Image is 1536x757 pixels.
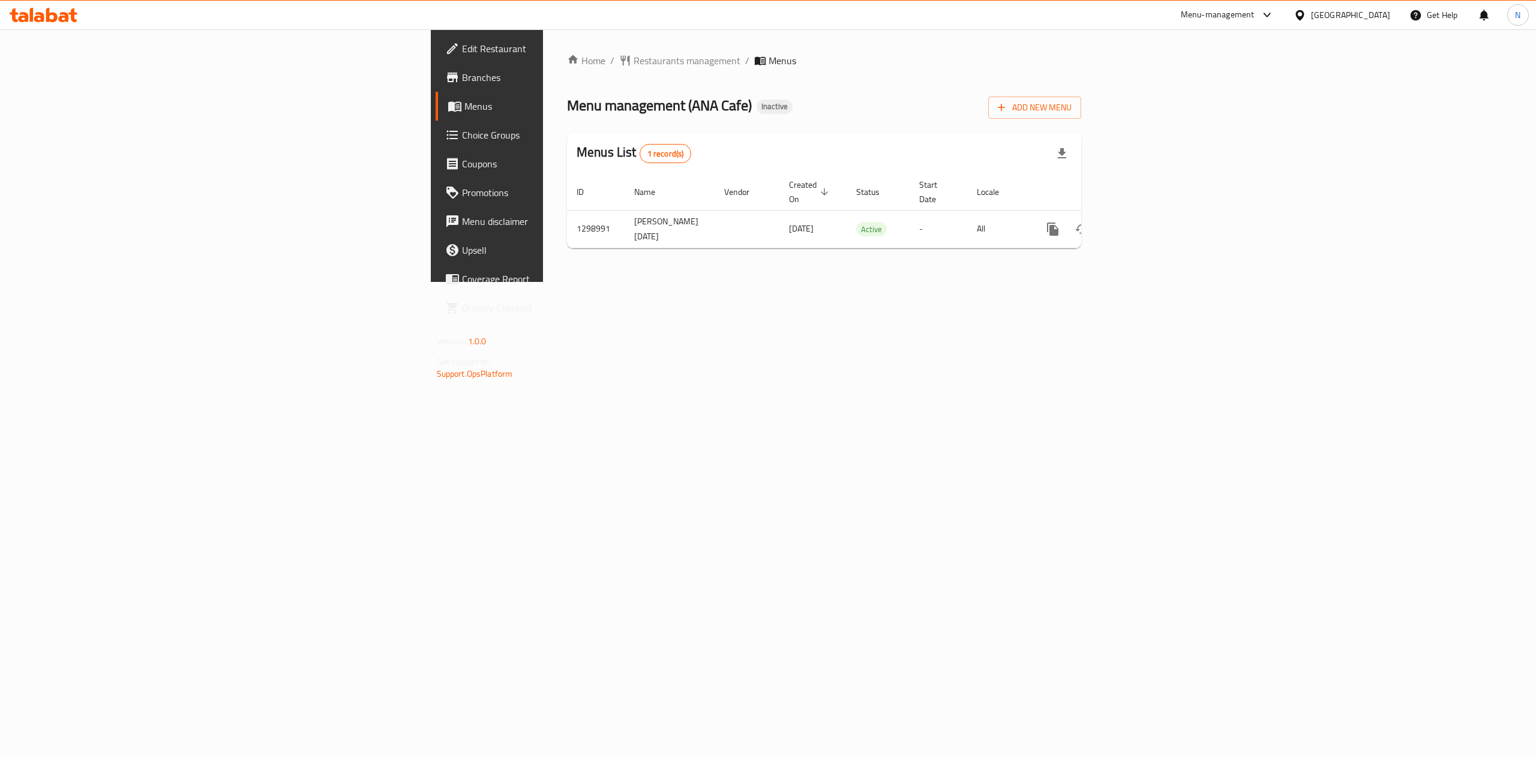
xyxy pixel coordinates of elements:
span: Branches [462,70,678,85]
button: Change Status [1067,215,1096,244]
span: N [1515,8,1520,22]
nav: breadcrumb [567,53,1081,68]
table: enhanced table [567,174,1163,248]
div: Menu-management [1181,8,1255,22]
span: Upsell [462,243,678,257]
span: Coupons [462,157,678,171]
span: Locale [977,185,1015,199]
h2: Menus List [577,143,691,163]
span: ID [577,185,599,199]
span: Menu disclaimer [462,214,678,229]
div: Export file [1048,139,1076,168]
a: Menu disclaimer [436,207,688,236]
div: Inactive [757,100,793,114]
a: Choice Groups [436,121,688,149]
span: Add New Menu [998,100,1072,115]
a: Edit Restaurant [436,34,688,63]
a: Support.OpsPlatform [437,366,513,381]
span: Status [856,185,895,199]
span: Vendor [724,185,765,199]
th: Actions [1029,174,1163,211]
a: Coupons [436,149,688,178]
span: Promotions [462,185,678,200]
span: Menus [769,53,796,68]
a: Promotions [436,178,688,207]
span: Coverage Report [462,272,678,286]
span: Menus [464,99,678,113]
a: Grocery Checklist [436,293,688,322]
span: Inactive [757,101,793,112]
span: Choice Groups [462,128,678,142]
a: Branches [436,63,688,92]
a: Upsell [436,236,688,265]
span: 1.0.0 [468,334,487,349]
span: Edit Restaurant [462,41,678,56]
button: Add New Menu [988,97,1081,119]
button: more [1039,215,1067,244]
span: Get support on: [437,354,492,370]
span: Start Date [919,178,953,206]
span: Version: [437,334,466,349]
span: [DATE] [789,221,814,236]
div: Active [856,222,887,236]
span: Created On [789,178,832,206]
td: - [910,210,967,248]
span: 1 record(s) [640,148,691,160]
div: [GEOGRAPHIC_DATA] [1311,8,1390,22]
div: Total records count [640,144,692,163]
span: Name [634,185,671,199]
a: Coverage Report [436,265,688,293]
span: Grocery Checklist [462,301,678,315]
td: All [967,210,1029,248]
a: Menus [436,92,688,121]
span: Active [856,223,887,236]
li: / [745,53,749,68]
